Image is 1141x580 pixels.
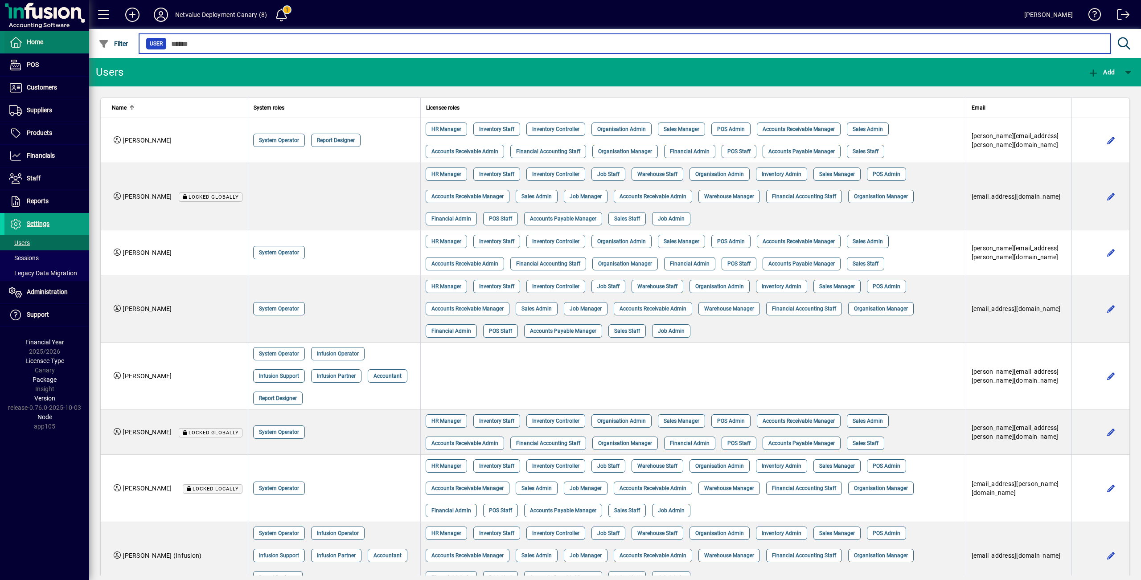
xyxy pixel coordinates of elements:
[123,552,201,559] span: [PERSON_NAME] (Infusion)
[521,551,552,560] span: Sales Admin
[1104,302,1118,316] button: Edit
[772,484,836,493] span: Financial Accounting Staff
[489,506,512,515] span: POS Staff
[9,254,39,261] span: Sessions
[1104,548,1118,563] button: Edit
[193,486,239,492] span: Locked locally
[972,424,1059,440] span: [PERSON_NAME][EMAIL_ADDRESS][PERSON_NAME][DOMAIN_NAME]
[637,282,677,291] span: Warehouse Staff
[259,136,299,145] span: System Operator
[259,394,297,403] span: Report Designer
[695,529,744,538] span: Organisation Admin
[37,413,52,421] span: Node
[123,485,172,492] span: [PERSON_NAME]
[373,551,402,560] span: Accountant
[727,439,751,448] span: POS Staff
[4,145,89,167] a: Financials
[873,462,900,470] span: POS Admin
[4,235,89,250] a: Users
[259,372,299,380] span: Infusion Support
[4,54,89,76] a: POS
[259,484,299,493] span: System Operator
[96,65,134,79] div: Users
[4,99,89,122] a: Suppliers
[27,197,49,204] span: Reports
[431,327,471,335] span: Financial Admin
[972,245,1059,261] span: [PERSON_NAME][EMAIL_ADDRESS][PERSON_NAME][DOMAIN_NAME]
[658,214,685,223] span: Job Admin
[479,282,514,291] span: Inventory Staff
[123,429,172,436] span: [PERSON_NAME]
[1110,2,1130,31] a: Logout
[972,480,1059,496] span: [EMAIL_ADDRESS][PERSON_NAME][DOMAIN_NAME]
[259,428,299,437] span: System Operator
[431,214,471,223] span: Financial Admin
[4,281,89,303] a: Administration
[762,170,801,179] span: Inventory Admin
[96,36,131,52] button: Filter
[123,137,172,144] span: [PERSON_NAME]
[431,484,504,493] span: Accounts Receivable Manager
[727,147,751,156] span: POS Staff
[516,439,580,448] span: Financial Accounting Staff
[1086,64,1117,80] button: Add
[431,506,471,515] span: Financial Admin
[1104,369,1118,383] button: Edit
[479,170,514,179] span: Inventory Staff
[123,372,172,380] span: [PERSON_NAME]
[853,259,878,268] span: Sales Staff
[27,220,49,227] span: Settings
[27,61,39,68] span: POS
[259,551,299,560] span: Infusion Support
[373,372,402,380] span: Accountant
[118,7,147,23] button: Add
[521,304,552,313] span: Sales Admin
[317,372,356,380] span: Infusion Partner
[431,192,504,201] span: Accounts Receivable Manager
[763,125,835,134] span: Accounts Receivable Manager
[620,304,686,313] span: Accounts Receivable Admin
[972,132,1059,148] span: [PERSON_NAME][EMAIL_ADDRESS][PERSON_NAME][DOMAIN_NAME]
[972,193,1061,200] span: [EMAIL_ADDRESS][DOMAIN_NAME]
[1104,245,1118,260] button: Edit
[658,506,685,515] span: Job Admin
[532,282,579,291] span: Inventory Controller
[717,417,745,425] span: POS Admin
[873,170,900,179] span: POS Admin
[431,417,461,425] span: HR Manager
[123,305,172,312] span: [PERSON_NAME]
[431,147,498,156] span: Accounts Receivable Admin
[9,270,77,277] span: Legacy Data Migration
[704,304,754,313] span: Warehouse Manager
[147,7,175,23] button: Profile
[854,192,908,201] span: Organisation Manager
[4,304,89,326] a: Support
[1082,2,1101,31] a: Knowledge Base
[1024,8,1073,22] div: [PERSON_NAME]
[175,8,267,22] div: Netvalue Deployment Canary (8)
[637,529,677,538] span: Warehouse Staff
[664,125,699,134] span: Sales Manager
[431,439,498,448] span: Accounts Receivable Admin
[34,395,55,402] span: Version
[532,170,579,179] span: Inventory Controller
[597,417,646,425] span: Organisation Admin
[27,84,57,91] span: Customers
[873,282,900,291] span: POS Admin
[516,259,580,268] span: Financial Accounting Staff
[317,136,355,145] span: Report Designer
[123,249,172,256] span: [PERSON_NAME]
[259,349,299,358] span: System Operator
[259,248,299,257] span: System Operator
[1088,69,1115,76] span: Add
[25,357,64,364] span: Licensee Type
[614,506,640,515] span: Sales Staff
[4,122,89,144] a: Products
[597,462,620,470] span: Job Staff
[614,214,640,223] span: Sales Staff
[431,170,461,179] span: HR Manager
[489,214,512,223] span: POS Staff
[431,125,461,134] span: HR Manager
[695,462,744,470] span: Organisation Admin
[27,129,52,136] span: Products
